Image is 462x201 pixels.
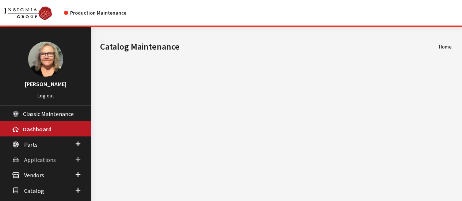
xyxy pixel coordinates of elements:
span: Applications [24,156,56,163]
div: Production Maintenance [64,9,126,17]
h3: [PERSON_NAME] [7,80,84,88]
span: Vendors [24,172,44,179]
span: Dashboard [23,125,51,133]
img: Susan Dakes [28,42,63,77]
li: Home [439,43,452,51]
span: Catalog [24,187,44,194]
img: Catalog Maintenance [4,7,52,20]
span: Classic Maintenance [23,110,74,117]
a: Log out [38,92,54,99]
span: Parts [24,141,38,148]
h1: Catalog Maintenance [100,40,439,53]
a: Insignia Group logo [4,6,64,20]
